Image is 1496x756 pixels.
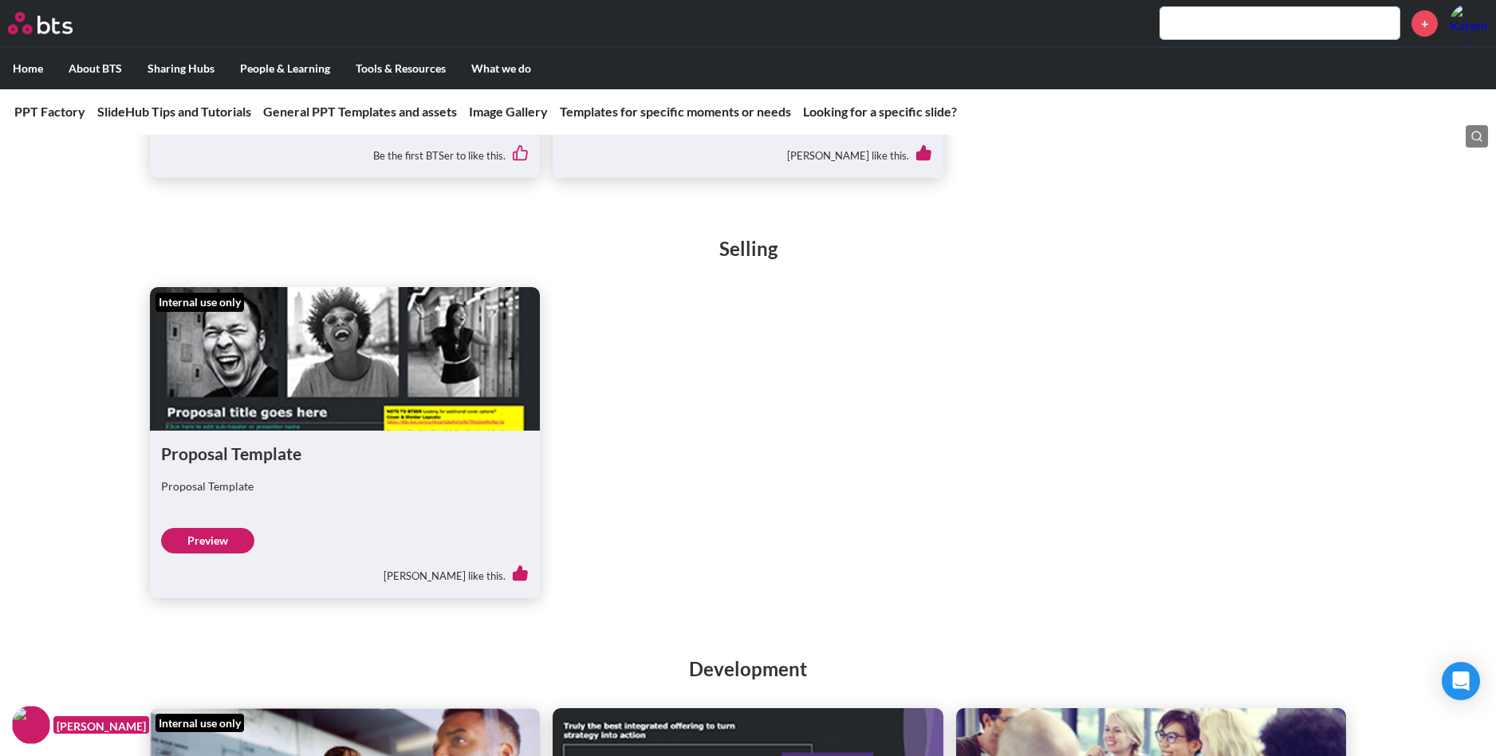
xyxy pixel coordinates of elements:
div: Internal use only [156,293,244,312]
a: SlideHub Tips and Tutorials [97,104,251,119]
label: Sharing Hubs [135,48,227,89]
a: PPT Factory [14,104,85,119]
img: Katerina Georgiadou [1450,4,1488,42]
a: Preview [161,528,254,553]
label: About BTS [56,48,135,89]
a: Profile [1450,4,1488,42]
label: What we do [459,48,544,89]
div: Internal use only [156,714,244,733]
p: Proposal Template [161,478,530,494]
img: F [12,706,50,744]
h1: Proposal Template [161,442,530,465]
a: + [1411,10,1438,37]
figcaption: [PERSON_NAME] [53,716,149,734]
div: Open Intercom Messenger [1442,662,1480,700]
a: General PPT Templates and assets [263,104,457,119]
div: [PERSON_NAME] like this. [564,133,932,167]
a: Image Gallery [469,104,548,119]
a: Looking for a specific slide? [803,104,957,119]
a: Templates for specific moments or needs [560,104,791,119]
img: BTS Logo [8,12,73,34]
label: People & Learning [227,48,343,89]
div: Be the first BTSer to like this. [161,133,530,167]
label: Tools & Resources [343,48,459,89]
a: Go home [8,12,102,34]
div: [PERSON_NAME] like this. [161,553,530,587]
